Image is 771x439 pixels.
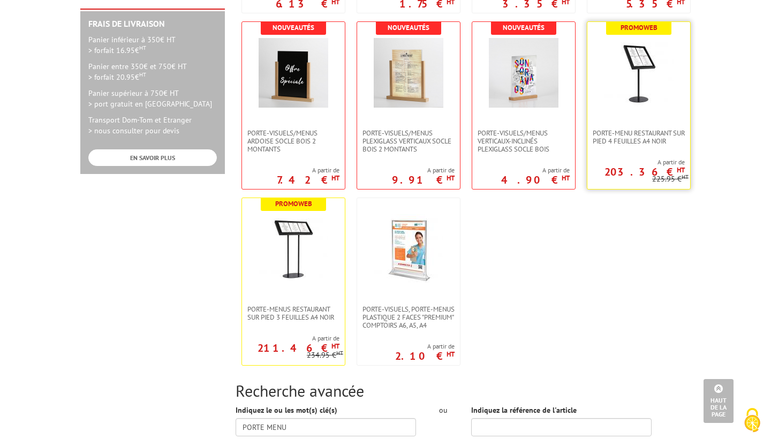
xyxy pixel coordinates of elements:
[242,129,345,153] a: Porte-Visuels/Menus ARDOISE Socle Bois 2 Montants
[388,23,429,32] b: Nouveautés
[447,173,455,183] sup: HT
[88,46,146,55] span: > forfait 16.95€
[704,379,734,423] a: Haut de la page
[331,342,339,351] sup: HT
[88,99,212,109] span: > port gratuit en [GEOGRAPHIC_DATA]
[88,126,179,135] span: > nous consulter pour devis
[259,38,328,108] img: Porte-Visuels/Menus ARDOISE Socle Bois 2 Montants
[734,403,771,439] button: Cookies (fenêtre modale)
[432,405,455,415] div: ou
[604,169,685,175] p: 203.36 €
[395,353,455,359] p: 2.10 €
[88,72,146,82] span: > forfait 20.95€
[88,149,217,166] a: EN SAVOIR PLUS
[331,173,339,183] sup: HT
[88,61,217,82] p: Panier entre 350€ et 750€ HT
[259,214,328,284] img: Porte-Menus Restaurant sur Pied 3 feuilles A4 Noir
[374,214,443,284] img: Porte-visuels, Porte-menus plastique 2 faces
[392,177,455,183] p: 9.91 €
[392,166,455,175] span: A partir de
[277,166,339,175] span: A partir de
[242,305,345,321] a: Porte-Menus Restaurant sur Pied 3 feuilles A4 Noir
[472,129,575,153] a: Porte-Visuels/Menus verticaux-inclinés plexiglass socle bois
[362,129,455,153] span: Porte-Visuels/Menus Plexiglass Verticaux Socle Bois 2 Montants
[357,305,460,329] a: Porte-visuels, Porte-menus plastique 2 faces "Premium" comptoirs A6, A5, A4
[739,407,766,434] img: Cookies (fenêtre modale)
[258,345,339,351] p: 211.46 €
[395,342,455,351] span: A partir de
[139,44,146,51] sup: HT
[447,350,455,359] sup: HT
[88,19,217,29] h2: Frais de Livraison
[139,71,146,78] sup: HT
[236,382,691,399] h2: Recherche avancée
[604,38,674,108] img: Porte-Menu Restaurant sur Pied 4 feuilles A4 Noir
[562,173,570,183] sup: HT
[336,349,343,357] sup: HT
[273,23,314,32] b: Nouveautés
[307,351,343,359] p: 234.95 €
[478,129,570,153] span: Porte-Visuels/Menus verticaux-inclinés plexiglass socle bois
[88,34,217,56] p: Panier inférieur à 350€ HT
[621,23,657,32] b: Promoweb
[652,175,689,183] p: 225.95 €
[88,88,217,109] p: Panier supérieur à 750€ HT
[242,334,339,343] span: A partir de
[88,115,217,136] p: Transport Dom-Tom et Etranger
[362,305,455,329] span: Porte-visuels, Porte-menus plastique 2 faces "Premium" comptoirs A6, A5, A4
[677,165,685,175] sup: HT
[277,177,339,183] p: 7.42 €
[587,158,685,166] span: A partir de
[236,405,337,415] label: Indiquez le ou les mot(s) clé(s)
[247,305,339,321] span: Porte-Menus Restaurant sur Pied 3 feuilles A4 Noir
[399,1,455,7] p: 1.75 €
[276,1,339,7] p: 6.13 €
[587,129,690,145] a: Porte-Menu Restaurant sur Pied 4 feuilles A4 Noir
[501,177,570,183] p: 4.90 €
[471,405,577,415] label: Indiquez la référence de l'article
[489,38,558,108] img: Porte-Visuels/Menus verticaux-inclinés plexiglass socle bois
[682,173,689,180] sup: HT
[593,129,685,145] span: Porte-Menu Restaurant sur Pied 4 feuilles A4 Noir
[374,38,443,108] img: Porte-Visuels/Menus Plexiglass Verticaux Socle Bois 2 Montants
[501,166,570,175] span: A partir de
[503,23,545,32] b: Nouveautés
[626,1,685,7] p: 5.35 €
[357,129,460,153] a: Porte-Visuels/Menus Plexiglass Verticaux Socle Bois 2 Montants
[275,199,312,208] b: Promoweb
[502,1,570,7] p: 3.35 €
[247,129,339,153] span: Porte-Visuels/Menus ARDOISE Socle Bois 2 Montants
